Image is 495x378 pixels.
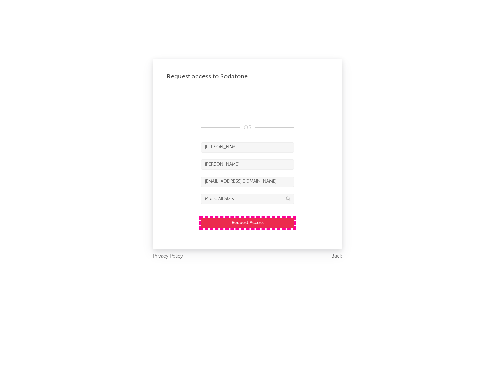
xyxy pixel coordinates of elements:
a: Privacy Policy [153,252,183,261]
input: Email [201,177,294,187]
input: First Name [201,142,294,153]
button: Request Access [201,218,294,228]
div: Request access to Sodatone [167,73,328,81]
div: OR [201,124,294,132]
input: Division [201,194,294,204]
a: Back [331,252,342,261]
input: Last Name [201,159,294,170]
